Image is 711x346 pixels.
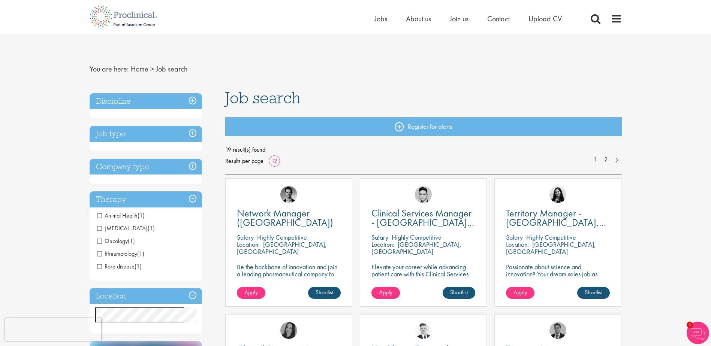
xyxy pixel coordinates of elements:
[225,117,622,136] a: Register for alerts
[90,191,202,207] h3: Therapy
[237,287,265,299] a: Apply
[371,263,475,292] p: Elevate your career while advancing patient care with this Clinical Services Manager position wit...
[5,318,101,341] iframe: reCAPTCHA
[513,288,527,296] span: Apply
[371,287,400,299] a: Apply
[237,240,327,256] p: [GEOGRAPHIC_DATA], [GEOGRAPHIC_DATA]
[443,287,475,299] a: Shortlist
[138,212,145,219] span: (1)
[97,250,144,258] span: Rheumatology
[280,186,297,203] img: Max Slevogt
[225,144,622,155] span: 19 result(s) found
[506,240,596,256] p: [GEOGRAPHIC_DATA], [GEOGRAPHIC_DATA]
[97,237,135,245] span: Oncology
[415,186,432,203] img: Connor Lynes
[687,322,693,328] span: 1
[371,209,475,227] a: Clinical Services Manager - [GEOGRAPHIC_DATA], [GEOGRAPHIC_DATA]
[244,288,258,296] span: Apply
[90,64,129,74] span: You are here:
[128,237,135,245] span: (1)
[137,250,144,258] span: (1)
[549,186,566,203] img: Indre Stankeviciute
[97,262,135,270] span: Rare disease
[97,224,148,232] span: [MEDICAL_DATA]
[506,263,610,285] p: Passionate about science and innovation? Your dream sales job as Territory Manager awaits!
[237,263,341,292] p: Be the backbone of innovation and join a leading pharmaceutical company to help keep life-changin...
[590,155,601,164] a: 1
[371,233,388,242] span: Salary
[577,287,610,299] a: Shortlist
[257,233,307,242] p: Highly Competitive
[237,209,341,227] a: Network Manager ([GEOGRAPHIC_DATA])
[406,14,431,24] a: About us
[150,64,154,74] span: >
[506,287,534,299] a: Apply
[487,14,510,24] a: Contact
[600,155,611,164] a: 2
[237,207,333,229] span: Network Manager ([GEOGRAPHIC_DATA])
[308,287,341,299] a: Shortlist
[371,240,461,256] p: [GEOGRAPHIC_DATA], [GEOGRAPHIC_DATA]
[97,224,155,232] span: Diabetes
[415,322,432,339] img: Nicolas Daniel
[225,88,301,108] span: Job search
[97,250,137,258] span: Rheumatology
[97,237,128,245] span: Oncology
[225,155,263,167] span: Results per page
[450,14,469,24] a: Join us
[131,64,148,74] a: breadcrumb link
[156,64,187,74] span: Job search
[90,93,202,109] h3: Discipline
[526,233,576,242] p: Highly Competitive
[97,212,138,219] span: Animal Health
[392,233,442,242] p: Highly Competitive
[237,240,260,249] span: Location:
[506,233,523,242] span: Salary
[280,322,297,339] img: Anna Klemencic
[506,240,529,249] span: Location:
[506,209,610,227] a: Territory Manager - [GEOGRAPHIC_DATA], [GEOGRAPHIC_DATA], [GEOGRAPHIC_DATA], [GEOGRAPHIC_DATA]
[90,126,202,142] h3: Job type
[374,14,387,24] a: Jobs
[237,233,254,242] span: Salary
[269,157,280,165] a: 12
[687,322,709,344] img: Chatbot
[135,262,142,270] span: (1)
[528,14,562,24] a: Upload CV
[90,288,202,304] h3: Location
[97,262,142,270] span: Rare disease
[549,322,566,339] img: Carl Gbolade
[371,207,474,238] span: Clinical Services Manager - [GEOGRAPHIC_DATA], [GEOGRAPHIC_DATA]
[148,224,155,232] span: (1)
[90,159,202,175] h3: Company type
[97,212,145,219] span: Animal Health
[379,288,392,296] span: Apply
[371,240,394,249] span: Location:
